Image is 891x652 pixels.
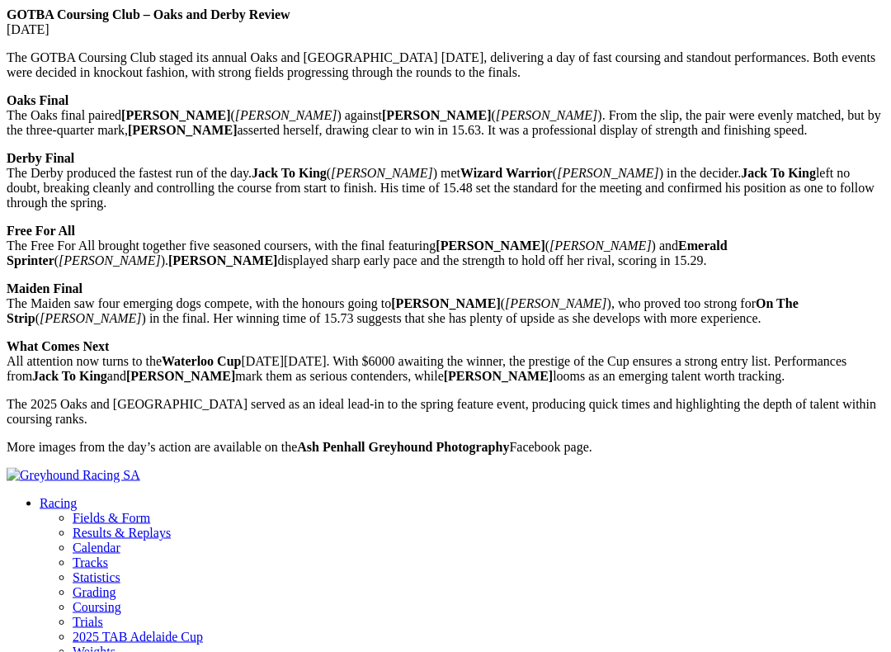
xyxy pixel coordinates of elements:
[7,397,884,427] p: The 2025 Oaks and [GEOGRAPHIC_DATA] served as an ideal lead-in to the spring feature event, produ...
[7,296,799,325] strong: On The Strip
[7,50,884,80] p: The GOTBA Coursing Club staged its annual Oaks and [GEOGRAPHIC_DATA] [DATE], delivering a day of ...
[391,296,500,310] strong: [PERSON_NAME]
[7,339,109,353] strong: What Comes Next
[121,108,230,122] strong: [PERSON_NAME]
[382,108,491,122] strong: [PERSON_NAME]
[496,108,598,122] em: [PERSON_NAME]
[162,354,241,368] strong: Waterloo Cup
[73,600,121,614] a: Coursing
[7,281,82,295] strong: Maiden Final
[7,151,74,165] strong: Derby Final
[73,615,103,629] a: Trials
[7,224,75,238] strong: Free For All
[7,7,884,37] p: [DATE]
[7,468,140,483] img: Greyhound Racing SA
[40,496,77,510] a: Racing
[73,555,108,569] a: Tracks
[40,311,142,325] em: [PERSON_NAME]
[444,369,553,383] strong: [PERSON_NAME]
[436,239,544,253] strong: [PERSON_NAME]
[557,166,659,180] em: [PERSON_NAME]
[741,166,816,180] strong: Jack To King
[7,339,884,384] p: All attention now turns to the [DATE][DATE]. With $6000 awaiting the winner, the prestige of the ...
[7,281,884,326] p: The Maiden saw four emerging dogs compete, with the honours going to ( ), who proved too strong f...
[32,369,107,383] strong: Jack To King
[73,526,171,540] a: Results & Replays
[73,630,203,644] a: 2025 TAB Adelaide Cup
[331,166,433,180] em: [PERSON_NAME]
[297,440,509,454] strong: Ash Penhall Greyhound Photography
[128,123,237,137] strong: [PERSON_NAME]
[7,224,884,268] p: The Free For All brought together five seasoned coursers, with the final featuring ( ) and ( ). d...
[549,239,652,253] em: [PERSON_NAME]
[59,253,161,267] em: [PERSON_NAME]
[7,93,68,107] strong: Oaks Final
[235,108,337,122] em: [PERSON_NAME]
[7,7,290,21] strong: GOTBA Coursing Club – Oaks and Derby Review
[73,570,120,584] a: Statistics
[168,253,277,267] strong: [PERSON_NAME]
[126,369,235,383] strong: [PERSON_NAME]
[505,296,607,310] em: [PERSON_NAME]
[73,511,150,525] a: Fields & Form
[73,585,115,599] a: Grading
[7,93,884,138] p: The Oaks final paired ( ) against ( ). From the slip, the pair were evenly matched, but by the th...
[7,440,884,455] p: More images from the day’s action are available on the Facebook page.
[460,166,553,180] strong: Wizard Warrior
[252,166,327,180] strong: Jack To King
[7,239,728,267] strong: Emerald Sprinter
[73,541,120,555] a: Calendar
[7,151,884,210] p: The Derby produced the fastest run of the day. ( ) met ( ) in the decider. left no doubt, breakin...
